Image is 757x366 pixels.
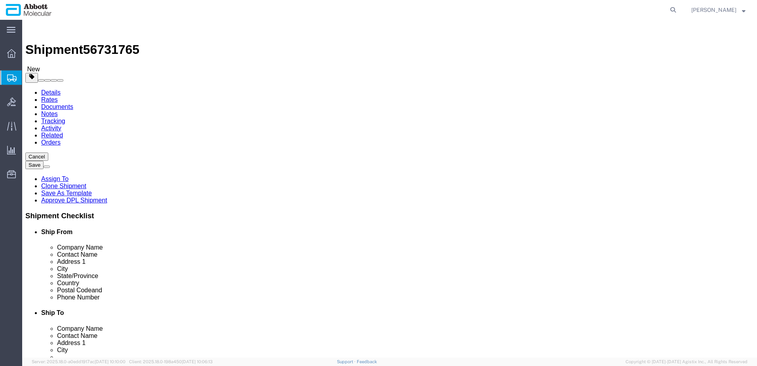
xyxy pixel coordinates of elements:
[22,20,757,358] iframe: FS Legacy Container
[691,5,746,15] button: [PERSON_NAME]
[626,358,747,365] span: Copyright © [DATE]-[DATE] Agistix Inc., All Rights Reserved
[182,359,213,364] span: [DATE] 10:06:13
[691,6,736,14] span: Raza Khan
[129,359,213,364] span: Client: 2025.18.0-198a450
[6,4,52,16] img: logo
[95,359,126,364] span: [DATE] 10:10:00
[357,359,377,364] a: Feedback
[32,359,126,364] span: Server: 2025.18.0-a0edd1917ac
[337,359,357,364] a: Support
